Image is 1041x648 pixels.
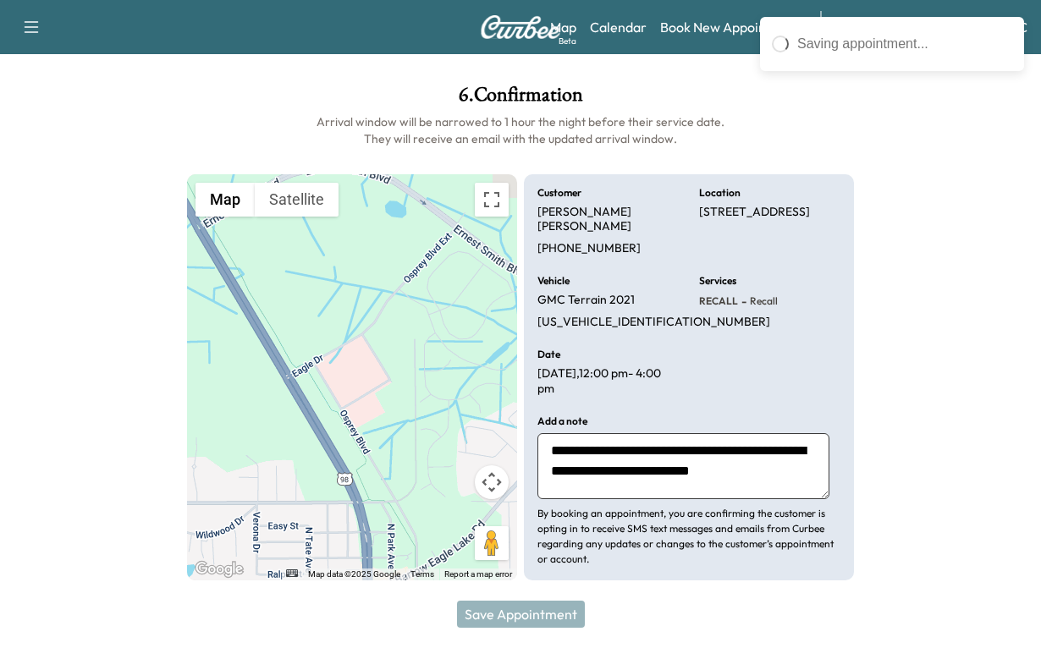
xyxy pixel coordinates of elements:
a: Open this area in Google Maps (opens a new window) [191,558,247,580]
p: [DATE] , 12:00 pm - 4:00 pm [537,366,679,396]
span: RECALL [699,294,738,308]
h6: Services [699,276,736,286]
a: Book New Appointment [660,17,803,37]
button: Show satellite imagery [255,183,339,217]
button: Keyboard shortcuts [286,569,298,577]
p: GMC Terrain 2021 [537,293,635,308]
h6: Vehicle [537,276,570,286]
h6: Arrival window will be narrowed to 1 hour the night before their service date. They will receive ... [187,113,854,147]
span: - [738,293,746,310]
div: Saving appointment... [797,34,1012,54]
h6: Customer [537,188,581,198]
a: Terms [410,569,434,579]
p: By booking an appointment, you are confirming the customer is opting in to receive SMS text messa... [537,506,840,567]
a: MapBeta [550,17,576,37]
h6: Location [699,188,741,198]
p: [STREET_ADDRESS] [699,205,810,220]
div: Beta [559,35,576,47]
img: Curbee Logo [480,15,561,39]
p: [PERSON_NAME] [PERSON_NAME] [537,205,679,234]
button: Show street map [196,183,255,217]
a: Calendar [590,17,647,37]
p: [PHONE_NUMBER] [537,241,641,256]
button: Map camera controls [475,465,509,499]
a: Report a map error [444,569,512,579]
img: Google [191,558,247,580]
h6: Date [537,349,560,360]
p: [US_VEHICLE_IDENTIFICATION_NUMBER] [537,315,770,330]
span: Map data ©2025 Google [308,569,400,579]
button: Drag Pegman onto the map to open Street View [475,526,509,560]
h6: Add a note [537,416,587,426]
h1: 6 . Confirmation [187,85,854,113]
span: Recall [746,294,778,308]
button: Toggle fullscreen view [475,183,509,217]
